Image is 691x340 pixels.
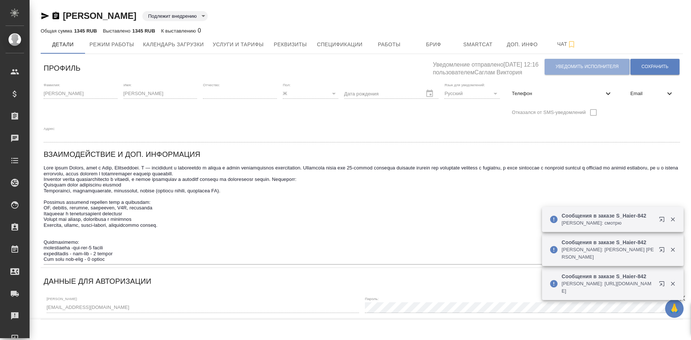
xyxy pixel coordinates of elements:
[562,212,654,219] p: Сообщения в заказе S_Haier-842
[44,148,200,160] h6: Взаимодействие и доп. информация
[567,40,576,49] svg: Подписаться
[74,28,97,34] p: 1345 RUB
[45,40,81,49] span: Детали
[624,85,680,102] div: Email
[47,297,78,301] label: [PERSON_NAME]:
[512,109,586,116] span: Отказался от SMS-уведомлений
[89,40,134,49] span: Режим работы
[630,59,680,75] button: Сохранить
[63,11,136,21] a: [PERSON_NAME]
[416,40,451,49] span: Бриф
[283,88,338,99] div: Ж
[641,64,668,70] span: Сохранить
[283,83,291,87] label: Пол:
[142,11,208,21] div: Подлежит внедрению
[505,40,540,49] span: Доп. инфо
[44,127,55,130] label: Адрес:
[41,28,74,34] p: Общая сумма
[444,83,485,87] label: Язык для уведомлений:
[143,40,204,49] span: Календарь загрузки
[433,57,544,77] h5: Уведомление отправлено [DATE] 12:16 пользователем Саглам Виктория
[562,246,654,261] p: [PERSON_NAME]: [PERSON_NAME] [PERSON_NAME]
[562,280,654,295] p: [PERSON_NAME]: [URL][DOMAIN_NAME]
[161,26,201,35] div: 0
[512,90,604,97] span: Телефон
[562,239,654,246] p: Сообщения в заказе S_Haier-842
[317,40,362,49] span: Спецификации
[132,28,155,34] p: 1345 RUB
[562,219,654,227] p: [PERSON_NAME]: смотрю
[665,216,680,223] button: Закрыть
[460,40,496,49] span: Smartcat
[272,40,308,49] span: Реквизиты
[213,40,264,49] span: Услуги и тарифы
[103,28,132,34] p: Выставлено
[654,212,672,230] button: Открыть в новой вкладке
[203,83,220,87] label: Отчество:
[44,83,60,87] label: Фамилия:
[549,40,585,49] span: Чат
[123,83,132,87] label: Имя:
[444,88,500,99] div: Русский
[372,40,407,49] span: Работы
[506,85,619,102] div: Телефон
[365,297,379,301] label: Пароль:
[44,165,680,262] textarea: Lore ipsum Dolors, amet c Adip, Elitseddoei. T — incididunt u laboreetdo m aliqua e admin veniamq...
[44,62,81,74] h6: Профиль
[630,90,665,97] span: Email
[654,276,672,294] button: Открыть в новой вкладке
[51,11,60,20] button: Скопировать ссылку
[562,273,654,280] p: Сообщения в заказе S_Haier-842
[665,246,680,253] button: Закрыть
[41,11,50,20] button: Скопировать ссылку для ЯМессенджера
[665,280,680,287] button: Закрыть
[44,275,151,287] h6: Данные для авторизации
[161,28,198,34] p: К выставлению
[654,242,672,260] button: Открыть в новой вкладке
[146,13,199,19] button: Подлежит внедрению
